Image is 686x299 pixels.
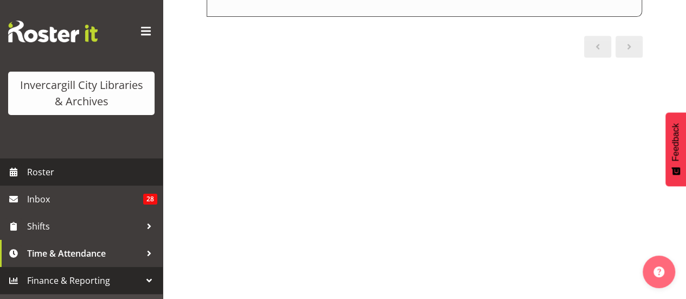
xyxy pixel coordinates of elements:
span: Roster [27,164,157,180]
img: help-xxl-2.png [653,266,664,277]
span: Shifts [27,218,141,234]
div: Invercargill City Libraries & Archives [19,77,144,110]
span: Finance & Reporting [27,272,141,289]
button: Feedback - Show survey [665,112,686,186]
span: Time & Attendance [27,245,141,262]
img: Rosterit website logo [8,21,98,42]
span: Feedback [671,123,681,161]
span: 28 [143,194,157,205]
span: Inbox [27,191,143,207]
